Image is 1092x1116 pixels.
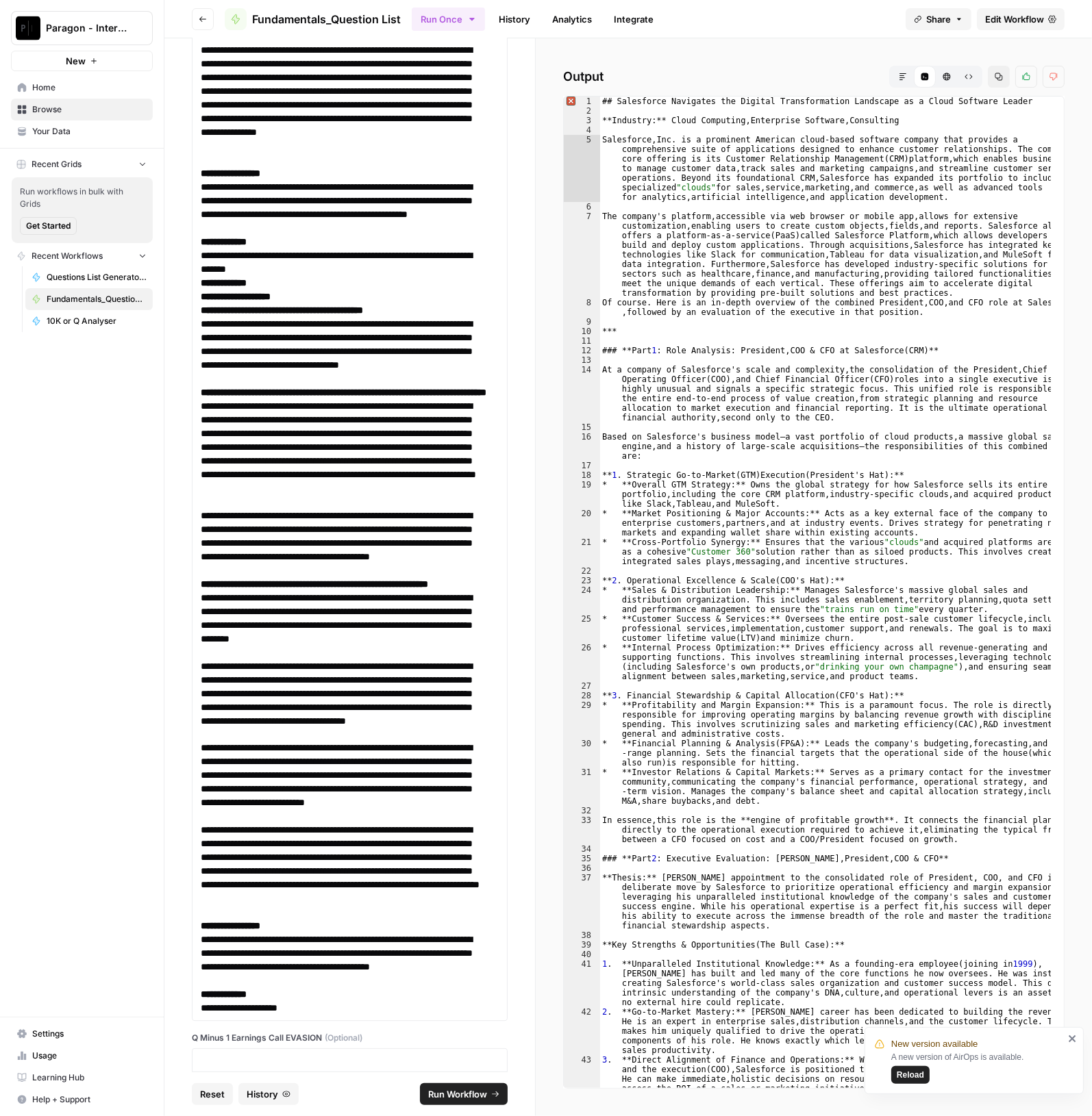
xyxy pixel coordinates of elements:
[564,585,600,614] div: 24
[564,739,600,768] div: 30
[11,154,153,175] button: Recent Grids
[564,106,600,116] div: 2
[564,470,600,480] div: 18
[564,461,600,470] div: 17
[325,1032,362,1044] span: (Optional)
[564,317,600,327] div: 9
[564,681,600,691] div: 27
[564,768,600,806] div: 31
[891,1066,930,1084] button: Reload
[46,21,129,35] span: Paragon - Internal Usage
[412,8,485,31] button: Run Once
[564,116,600,125] div: 3
[491,8,538,30] a: History
[564,365,600,422] div: 14
[564,202,600,212] div: 6
[564,135,600,202] div: 5
[564,691,600,700] div: 28
[564,566,600,576] div: 22
[564,950,600,959] div: 40
[891,1037,978,1051] span: New version available
[564,959,600,1007] div: 41
[32,1071,147,1084] span: Learning Hub
[11,99,153,121] a: Browse
[47,271,147,283] span: Questions List Generator 2.0
[564,815,600,844] div: 33
[252,11,401,27] span: Fundamentals_Question List
[563,66,1065,88] h2: Output
[564,432,600,461] div: 16
[891,1051,1064,1084] div: A new version of AirOps is available.
[564,327,600,336] div: 10
[32,158,82,170] span: Recent Grids
[47,293,147,305] span: Fundamentals_Question List
[225,8,401,30] a: Fundamentals_Question List
[564,480,600,509] div: 19
[564,863,600,873] div: 36
[32,1028,147,1040] span: Settings
[564,1007,600,1055] div: 42
[11,51,153,71] button: New
[25,310,153,332] a: 10K or Q Analyser
[977,8,1065,30] a: Edit Workflow
[32,125,147,138] span: Your Data
[192,1032,508,1044] label: Q Minus 1 Earnings Call EVASION
[564,940,600,950] div: 39
[26,220,71,232] span: Get Started
[192,1083,233,1105] button: Reset
[564,930,600,940] div: 38
[564,125,600,135] div: 4
[428,1087,487,1101] span: Run Workflow
[25,266,153,288] a: Questions List Generator 2.0
[47,315,147,327] span: 10K or Q Analyser
[11,121,153,142] a: Your Data
[564,1055,600,1113] div: 43
[926,12,951,26] span: Share
[11,77,153,99] a: Home
[906,8,971,30] button: Share
[564,643,600,681] div: 26
[1068,1033,1078,1044] button: close
[564,576,600,585] div: 23
[200,1087,225,1101] span: Reset
[564,355,600,365] div: 13
[32,1050,147,1062] span: Usage
[564,844,600,854] div: 34
[564,336,600,346] div: 11
[32,81,147,94] span: Home
[564,700,600,739] div: 29
[420,1083,508,1105] button: Run Workflow
[564,298,600,317] div: 8
[11,246,153,266] button: Recent Workflows
[247,1087,278,1101] span: History
[32,250,103,262] span: Recent Workflows
[20,217,77,235] button: Get Started
[564,537,600,566] div: 21
[985,12,1044,26] span: Edit Workflow
[564,873,600,930] div: 37
[564,346,600,355] div: 12
[564,422,600,432] div: 15
[32,1093,147,1106] span: Help + Support
[544,8,600,30] a: Analytics
[11,1045,153,1067] a: Usage
[897,1069,924,1081] span: Reload
[564,509,600,537] div: 20
[564,614,600,643] div: 25
[11,1089,153,1111] button: Help + Support
[32,103,147,116] span: Browse
[11,1023,153,1045] a: Settings
[11,11,153,45] button: Workspace: Paragon - Internal Usage
[238,1083,299,1105] button: History
[16,16,40,40] img: Paragon - Internal Usage Logo
[564,97,600,106] div: 1
[606,8,662,30] a: Integrate
[564,212,600,298] div: 7
[20,186,145,210] span: Run workflows in bulk with Grids
[564,97,576,106] span: Error, read annotations row 1
[25,288,153,310] a: Fundamentals_Question List
[11,1067,153,1089] a: Learning Hub
[564,854,600,863] div: 35
[564,806,600,815] div: 32
[66,54,86,68] span: New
